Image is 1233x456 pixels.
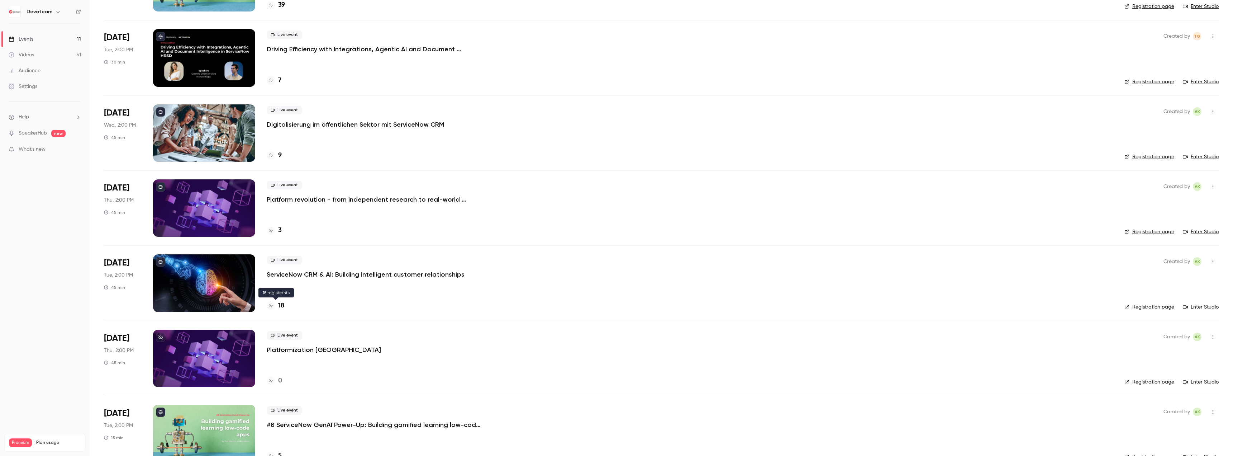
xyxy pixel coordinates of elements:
[104,285,125,290] div: 45 min
[1193,107,1201,116] span: Adrianna Kielin
[51,130,66,137] span: new
[267,45,482,53] a: Driving Efficiency with Integrations, Agentic AI and Document Intelligence in ServiceNow HRSD
[36,440,81,446] span: Plan usage
[1163,182,1190,191] span: Created by
[267,151,282,160] a: 9
[267,120,444,129] a: Digitalisierung im öffentlichen Sektor mit ServiceNow CRM
[1183,153,1219,160] a: Enter Studio
[1193,257,1201,266] span: Adrianna Kielin
[104,435,124,441] div: 15 min
[104,408,129,419] span: [DATE]
[9,438,32,447] span: Premium
[104,197,134,204] span: Thu, 2:00 PM
[104,59,125,65] div: 30 min
[104,182,129,194] span: [DATE]
[267,420,482,429] a: #8 ServiceNow GenAI Power-Up: Building gamified learning low-code apps
[9,67,41,74] div: Audience
[267,270,465,279] a: ServiceNow CRM & AI: Building intelligent customer relationships
[1183,304,1219,311] a: Enter Studio
[104,46,133,53] span: Tue, 2:00 PM
[104,135,125,140] div: 45 min
[267,301,284,311] a: 18
[1193,32,1201,41] span: Tereza Gáliková
[1195,333,1200,341] span: AK
[104,422,133,429] span: Tue, 2:00 PM
[267,376,282,386] a: 0
[1163,408,1190,416] span: Created by
[1124,379,1174,386] a: Registration page
[27,8,52,15] h6: Devoteam
[104,333,129,344] span: [DATE]
[267,181,302,189] span: Live event
[104,254,142,312] div: Sep 23 Tue, 2:00 PM (Europe/Amsterdam)
[267,76,281,85] a: 7
[104,347,134,354] span: Thu, 2:00 PM
[1194,32,1200,41] span: TG
[1163,257,1190,266] span: Created by
[72,146,81,153] iframe: Noticeable Trigger
[104,122,136,129] span: Wed, 2:00 PM
[1124,78,1174,85] a: Registration page
[9,83,37,90] div: Settings
[9,113,81,121] li: help-dropdown-opener
[1183,228,1219,235] a: Enter Studio
[1193,333,1201,341] span: Adrianna Kielin
[9,51,34,58] div: Videos
[1195,257,1200,266] span: AK
[267,406,302,415] span: Live event
[1163,32,1190,41] span: Created by
[104,107,129,119] span: [DATE]
[278,0,285,10] h4: 39
[1163,107,1190,116] span: Created by
[19,130,47,137] a: SpeakerHub
[267,226,282,235] a: 3
[104,179,142,237] div: Sep 18 Thu, 2:00 PM (Europe/Amsterdam)
[1124,3,1174,10] a: Registration page
[104,32,129,43] span: [DATE]
[1195,408,1200,416] span: AK
[278,76,281,85] h4: 7
[1193,182,1201,191] span: Adrianna Kielin
[1195,182,1200,191] span: AK
[278,226,282,235] h4: 3
[104,272,133,279] span: Tue, 2:00 PM
[278,376,282,386] h4: 0
[19,146,46,153] span: What's new
[104,29,142,86] div: Sep 9 Tue, 2:00 PM (Europe/Prague)
[104,360,125,366] div: 45 min
[1124,153,1174,160] a: Registration page
[278,151,282,160] h4: 9
[278,301,284,311] h4: 18
[104,330,142,387] div: Sep 25 Thu, 2:00 PM (Europe/Amsterdam)
[267,30,302,39] span: Live event
[1193,408,1201,416] span: Adrianna Kielin
[1183,3,1219,10] a: Enter Studio
[267,106,302,114] span: Live event
[1195,107,1200,116] span: AK
[104,257,129,269] span: [DATE]
[1124,304,1174,311] a: Registration page
[267,0,285,10] a: 39
[104,210,125,215] div: 45 min
[19,113,29,121] span: Help
[267,195,482,204] a: Platform revolution - from independent research to real-world results
[9,6,20,18] img: Devoteam
[1124,228,1174,235] a: Registration page
[1163,333,1190,341] span: Created by
[267,345,381,354] a: Platformization [GEOGRAPHIC_DATA]
[267,331,302,340] span: Live event
[9,36,33,43] div: Events
[1183,78,1219,85] a: Enter Studio
[1183,379,1219,386] a: Enter Studio
[267,256,302,264] span: Live event
[104,104,142,162] div: Sep 17 Wed, 2:00 PM (Europe/Amsterdam)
